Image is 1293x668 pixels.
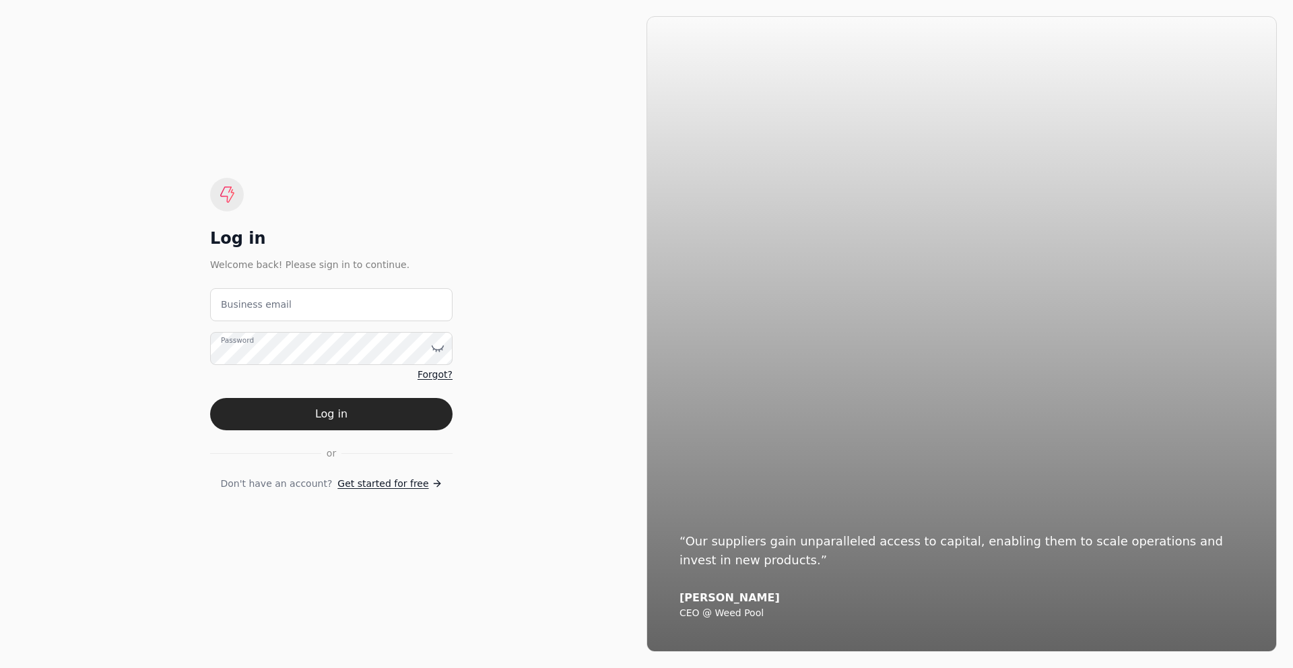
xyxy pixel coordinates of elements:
div: CEO @ Weed Pool [679,607,1244,620]
a: Forgot? [418,368,453,382]
label: Business email [221,298,292,312]
div: “Our suppliers gain unparalleled access to capital, enabling them to scale operations and invest ... [679,532,1244,570]
div: Log in [210,228,453,249]
span: Don't have an account? [220,477,332,491]
a: Get started for free [337,477,442,491]
div: [PERSON_NAME] [679,591,1244,605]
span: or [327,446,336,461]
div: Welcome back! Please sign in to continue. [210,257,453,272]
button: Log in [210,398,453,430]
label: Password [221,335,254,345]
span: Get started for free [337,477,428,491]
